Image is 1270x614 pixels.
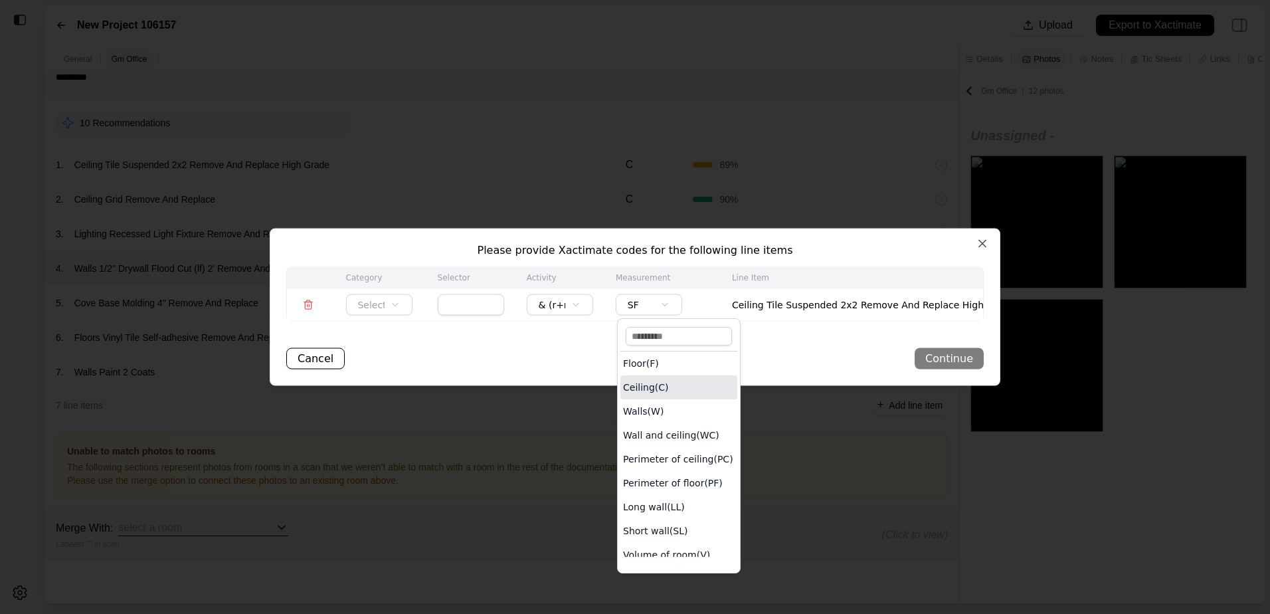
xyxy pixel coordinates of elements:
span: Ceiling(C) [623,381,669,394]
span: Short wall(SL) [623,524,687,538]
span: Wall and ceiling(WC) [623,429,719,442]
span: Perimeter of ceiling(PC) [623,453,733,466]
span: Floor(F) [623,357,659,370]
span: Perimeter of floor(PF) [623,476,723,490]
span: Long wall(LL) [623,500,685,514]
span: Walls(W) [623,405,664,418]
span: Volume of room(V) [623,548,710,562]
